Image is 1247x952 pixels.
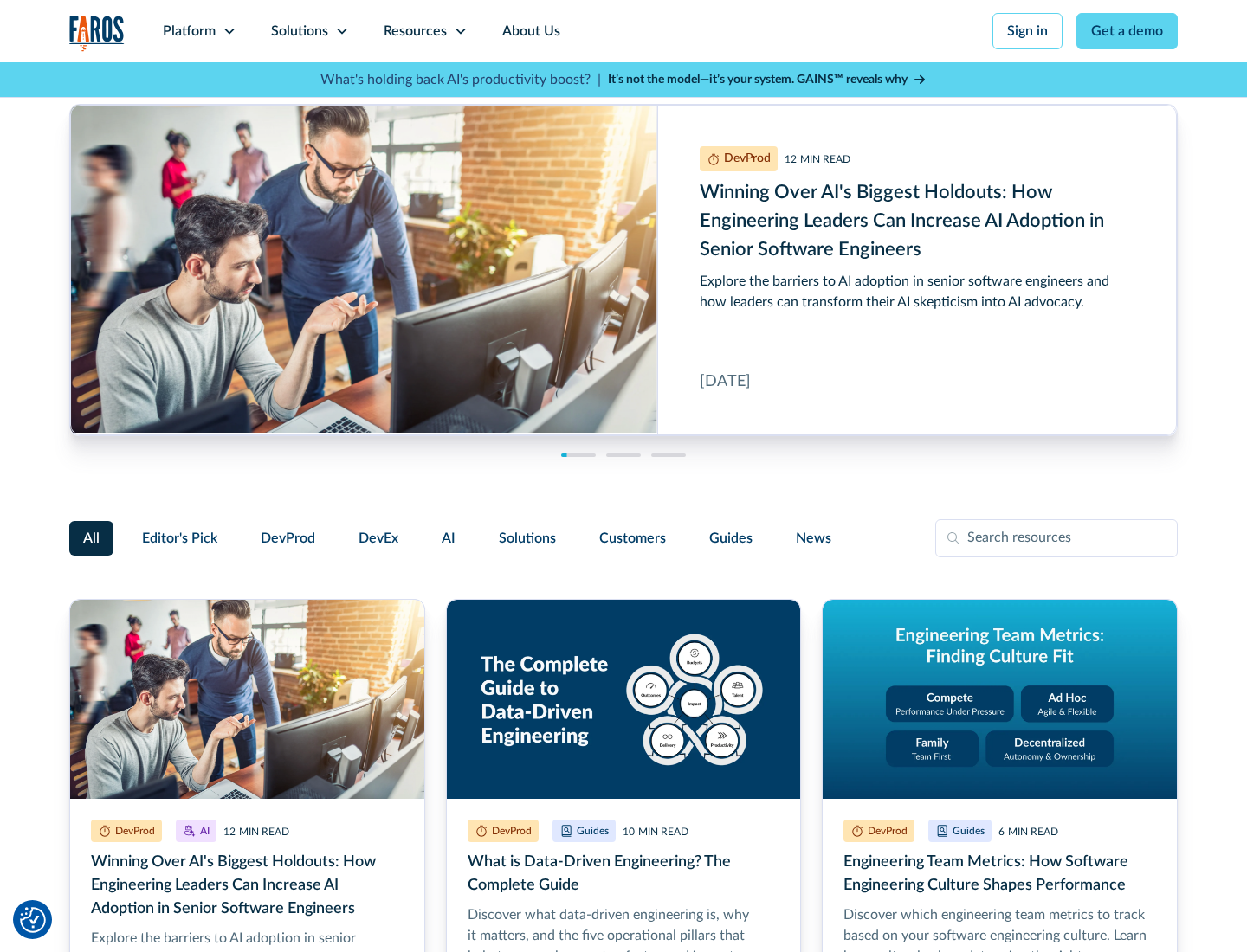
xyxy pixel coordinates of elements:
img: Graphic titled 'Engineering Team Metrics: Finding Culture Fit' with four cultural models: Compete... [823,600,1177,799]
button: Cookie Settings [20,907,46,933]
input: Search resources [935,519,1178,557]
span: DevEx [359,528,398,549]
span: News [796,528,831,549]
a: Winning Over AI's Biggest Holdouts: How Engineering Leaders Can Increase AI Adoption in Senior So... [70,105,1177,435]
strong: It’s not the model—it’s your system. GAINS™ reveals why [608,74,908,86]
span: All [83,528,100,549]
a: Sign in [992,13,1063,49]
span: Customers [599,528,666,549]
span: Solutions [499,528,556,549]
span: AI [442,528,456,549]
img: two male senior software developers looking at computer screens in a busy office [70,600,424,799]
div: Platform [163,21,216,42]
img: Graphic titled 'The Complete Guide to Data-Driven Engineering' showing five pillars around a cent... [447,600,801,799]
a: home [69,16,125,51]
div: Solutions [271,21,328,42]
span: Editor's Pick [142,528,217,549]
a: It’s not the model—it’s your system. GAINS™ reveals why [608,71,927,89]
img: Logo of the analytics and reporting company Faros. [69,16,125,51]
a: Get a demo [1076,13,1178,49]
span: DevProd [261,528,315,549]
span: Guides [709,528,753,549]
div: Resources [384,21,447,42]
p: What's holding back AI's productivity boost? | [320,69,601,90]
img: Revisit consent button [20,907,46,933]
div: cms-link [70,105,1177,435]
form: Filter Form [69,519,1178,557]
